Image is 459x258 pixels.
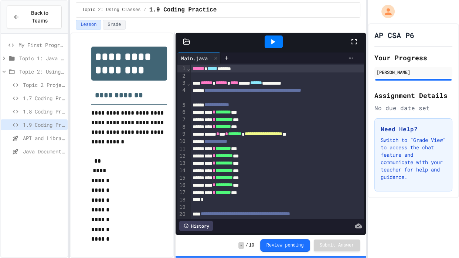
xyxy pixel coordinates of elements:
div: My Account [374,3,397,20]
div: 8 [177,123,187,131]
div: 19 [177,204,187,211]
span: 1.9 Coding Practice [23,121,65,129]
div: 13 [177,160,187,167]
span: Topic 2: Using Classes [19,68,65,75]
span: Fold line [187,80,190,86]
button: Submit Answer [314,240,360,251]
span: 1.8 Coding Practice [23,108,65,115]
div: 12 [177,153,187,160]
span: - [238,242,244,249]
div: 18 [177,196,187,204]
h1: AP CSA P6 [374,30,414,40]
div: 17 [177,189,187,196]
div: History [179,221,213,231]
span: 1.7 Coding Practice [23,94,65,102]
span: Java Documentation with Comments - Topic 1.8 [23,147,65,155]
h2: Your Progress [374,52,452,63]
span: API and Libraries - Topic 1.7 [23,134,65,142]
span: / [144,7,146,13]
span: 10 [249,242,254,248]
div: [PERSON_NAME] [377,69,450,75]
span: Topic 1: Java Fundamentals [19,54,65,62]
div: 6 [177,109,187,116]
div: Main.java [177,52,221,64]
span: Topic 2 Project [23,81,65,89]
span: My First Program [18,41,65,49]
div: 5 [177,102,187,109]
div: 3 [177,79,187,87]
div: 2 [177,72,187,80]
button: Lesson [76,20,101,30]
div: No due date set [374,103,452,112]
span: Back to Teams [24,9,55,25]
span: 1.9 Coding Practice [149,6,217,14]
div: 9 [177,130,187,138]
div: 10 [177,138,187,145]
span: Topic 2: Using Classes [82,7,140,13]
div: 21 [177,218,187,225]
span: Submit Answer [320,242,354,248]
div: 16 [177,182,187,189]
button: Review pending [260,239,310,252]
div: 4 [177,87,187,101]
p: Switch to "Grade View" to access the chat feature and communicate with your teacher for help and ... [381,136,446,181]
button: Back to Teams [7,5,62,29]
div: 14 [177,167,187,174]
div: 1 [177,65,187,72]
div: 7 [177,116,187,123]
span: / [245,242,248,248]
span: Fold line [187,218,190,224]
div: Main.java [177,54,211,62]
h2: Assignment Details [374,90,452,101]
button: Grade [103,20,126,30]
div: 11 [177,145,187,153]
h3: Need Help? [381,125,446,133]
div: 15 [177,174,187,182]
div: 20 [177,211,187,218]
span: Fold line [187,65,190,71]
